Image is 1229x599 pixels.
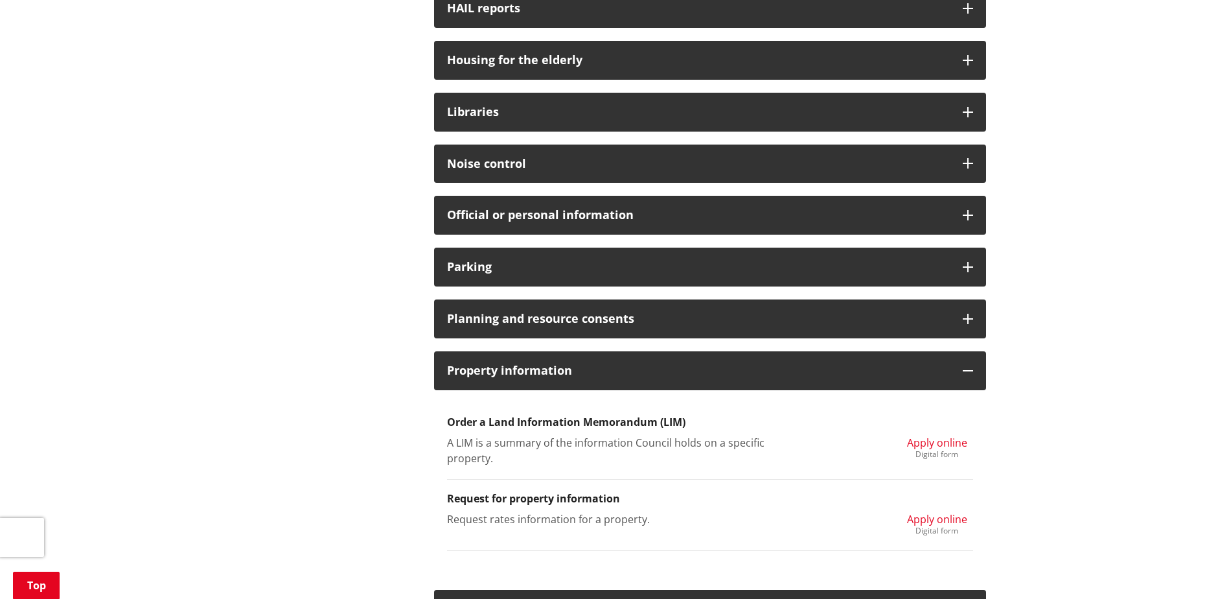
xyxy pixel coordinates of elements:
[907,435,967,458] a: Apply online Digital form
[447,106,950,119] h3: Libraries
[447,511,791,527] p: Request rates information for a property.
[447,364,950,377] h3: Property information
[447,209,950,222] h3: Official or personal information
[447,312,950,325] h3: Planning and resource consents
[447,435,791,466] p: A LIM is a summary of the information Council holds on a specific property.
[907,527,967,535] div: Digital form
[907,512,967,526] span: Apply online
[447,493,973,505] h3: Request for property information
[907,511,967,535] a: Apply online Digital form
[447,158,950,170] h3: Noise control
[13,572,60,599] a: Top
[1169,545,1216,591] iframe: Messenger Launcher
[447,261,950,274] h3: Parking
[907,451,967,458] div: Digital form
[447,2,950,15] h3: HAIL reports
[447,54,950,67] h3: Housing for the elderly
[907,436,967,450] span: Apply online
[447,416,973,429] h3: Order a Land Information Memorandum (LIM)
